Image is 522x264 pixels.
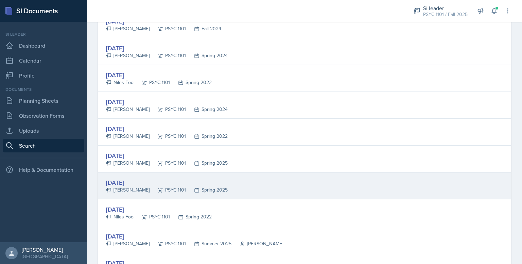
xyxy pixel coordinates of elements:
[150,52,186,59] div: PSYC 1101
[106,160,150,167] div: [PERSON_NAME]
[106,79,134,86] div: Niles Foo
[186,52,228,59] div: Spring 2024
[106,25,150,32] div: [PERSON_NAME]
[231,240,283,247] div: [PERSON_NAME]
[134,213,170,220] div: PSYC 1101
[22,253,68,260] div: [GEOGRAPHIC_DATA]
[150,25,186,32] div: PSYC 1101
[3,39,84,52] a: Dashboard
[186,25,221,32] div: Fall 2024
[134,79,170,86] div: PSYC 1101
[186,240,231,247] div: Summer 2025
[150,240,186,247] div: PSYC 1101
[150,133,186,140] div: PSYC 1101
[3,139,84,152] a: Search
[186,133,228,140] div: Spring 2022
[106,213,134,220] div: Niles Foo
[106,52,150,59] div: [PERSON_NAME]
[170,79,212,86] div: Spring 2022
[150,106,186,113] div: PSYC 1101
[170,213,212,220] div: Spring 2022
[106,44,228,53] div: [DATE]
[3,163,84,177] div: Help & Documentation
[423,4,468,12] div: Si leader
[186,160,228,167] div: Spring 2025
[22,246,68,253] div: [PERSON_NAME]
[106,133,150,140] div: [PERSON_NAME]
[186,186,228,194] div: Spring 2025
[106,240,150,247] div: [PERSON_NAME]
[150,186,186,194] div: PSYC 1101
[3,31,84,37] div: Si leader
[3,94,84,108] a: Planning Sheets
[106,178,228,187] div: [DATE]
[3,54,84,67] a: Calendar
[106,97,228,106] div: [DATE]
[106,205,212,214] div: [DATE]
[106,151,228,160] div: [DATE]
[106,124,228,133] div: [DATE]
[186,106,228,113] div: Spring 2024
[423,11,468,18] div: PSYC 1101 / Fall 2025
[106,186,150,194] div: [PERSON_NAME]
[3,69,84,82] a: Profile
[3,124,84,137] a: Uploads
[3,86,84,93] div: Documents
[3,109,84,122] a: Observation Forms
[106,232,283,241] div: [DATE]
[106,70,212,80] div: [DATE]
[106,106,150,113] div: [PERSON_NAME]
[150,160,186,167] div: PSYC 1101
